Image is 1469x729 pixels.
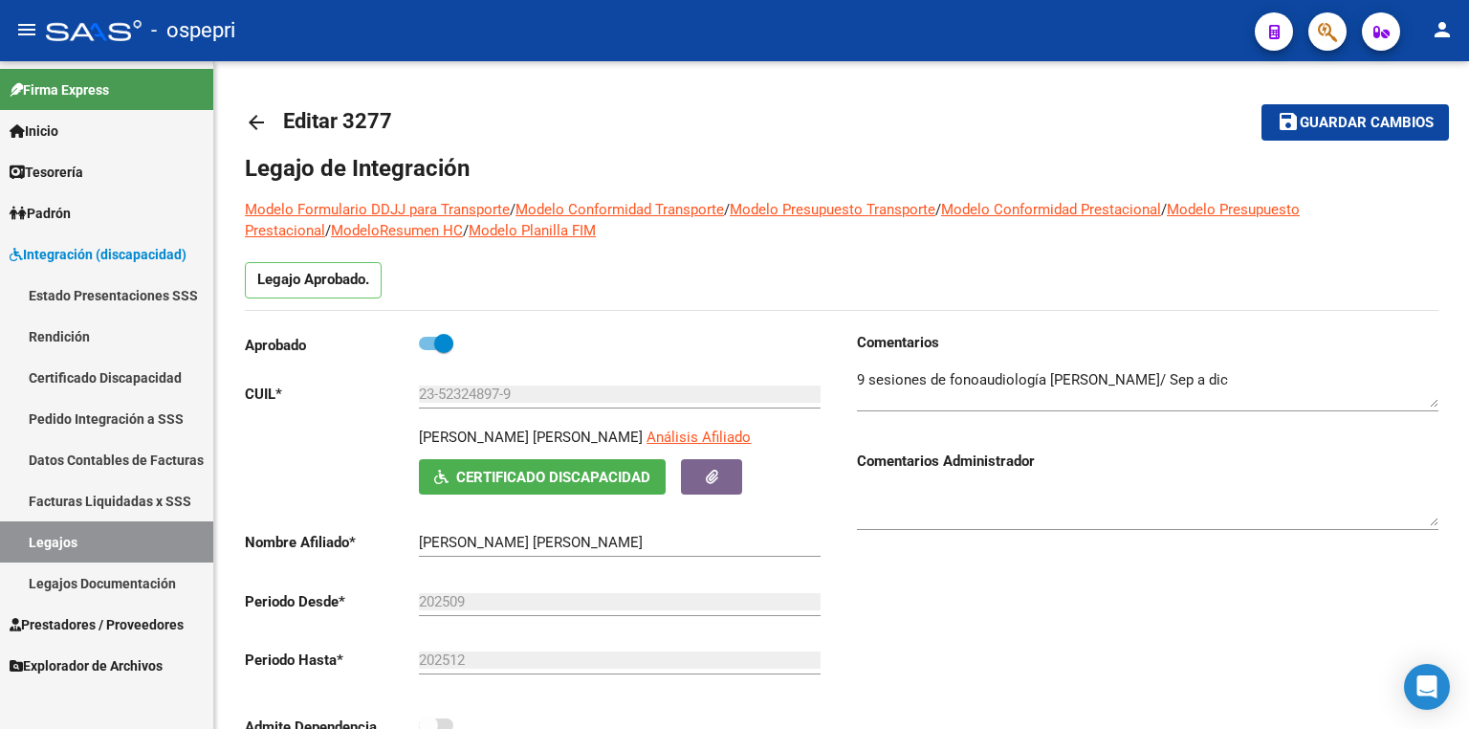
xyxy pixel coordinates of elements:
a: Modelo Conformidad Transporte [515,201,724,218]
mat-icon: arrow_back [245,111,268,134]
p: [PERSON_NAME] [PERSON_NAME] [419,427,643,448]
a: Modelo Planilla FIM [469,222,596,239]
mat-icon: save [1277,110,1300,133]
span: Certificado Discapacidad [456,469,650,486]
span: Firma Express [10,79,109,100]
p: Periodo Desde [245,591,419,612]
div: Open Intercom Messenger [1404,664,1450,710]
button: Guardar cambios [1261,104,1449,140]
span: Padrón [10,203,71,224]
p: CUIL [245,384,419,405]
span: - ospepri [151,10,235,52]
h3: Comentarios Administrador [857,451,1438,472]
mat-icon: person [1431,18,1454,41]
span: Editar 3277 [283,109,392,133]
span: Análisis Afiliado [647,429,751,446]
a: Modelo Presupuesto Transporte [730,201,935,218]
span: Integración (discapacidad) [10,244,186,265]
a: ModeloResumen HC [331,222,463,239]
h3: Comentarios [857,332,1438,353]
p: Periodo Hasta [245,650,419,671]
span: Guardar cambios [1300,115,1434,132]
h1: Legajo de Integración [245,153,1438,184]
a: Modelo Formulario DDJJ para Transporte [245,201,510,218]
a: Modelo Conformidad Prestacional [941,201,1161,218]
span: Explorador de Archivos [10,655,163,676]
p: Legajo Aprobado. [245,262,382,298]
span: Tesorería [10,162,83,183]
p: Aprobado [245,335,419,356]
span: Inicio [10,121,58,142]
button: Certificado Discapacidad [419,459,666,495]
p: Nombre Afiliado [245,532,419,553]
mat-icon: menu [15,18,38,41]
span: Prestadores / Proveedores [10,614,184,635]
